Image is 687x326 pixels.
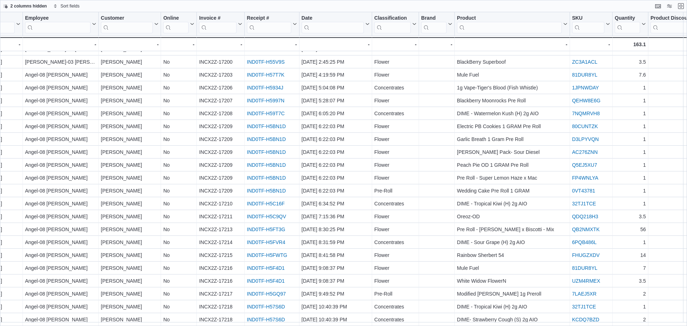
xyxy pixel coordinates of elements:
div: No [163,212,194,221]
div: Concentrates [374,109,416,118]
div: No [163,70,194,79]
div: 3.5 [615,212,646,221]
div: Angel-08 [PERSON_NAME] [25,277,96,285]
div: - [457,40,567,49]
span: Sort fields [60,3,79,9]
div: [PERSON_NAME] [101,264,159,272]
button: Sort fields [50,2,82,10]
button: 2 columns hidden [0,2,50,10]
a: IND0TF-H5BN1D [247,162,286,168]
div: DIME - Sour Grape (H) 2g AIO [457,238,567,247]
a: IND0TF-H5BN1D [247,188,286,194]
div: INCX2Z-17211 [199,212,242,221]
div: DIME- Strawberry Cough (S) 2g AIO [457,315,567,324]
a: IND0TF-H5BN1D [247,175,286,181]
div: Invoice # [199,15,236,33]
div: Flower [374,70,416,79]
a: IND0TF-H5FVR4 [247,239,285,245]
div: [PERSON_NAME] [101,315,159,324]
div: No [163,238,194,247]
div: No [163,122,194,131]
div: Angel-08 [PERSON_NAME] [25,238,96,247]
div: - [374,40,416,49]
div: INCX2Z-17207 [199,96,242,105]
div: Angel-08 [PERSON_NAME] [25,148,96,156]
a: IND0TF-H5FT3G [247,227,285,232]
div: [DATE] 9:08:37 PM [302,264,370,272]
a: 7LAEJ5XR [572,291,596,297]
div: No [163,186,194,195]
a: IND0TF-H5BN1D [247,123,286,129]
button: Customer [101,15,159,33]
div: [DATE] 5:28:07 PM [302,96,370,105]
button: Quantity [615,15,646,33]
a: IND0TF-H55V9S [247,59,285,65]
div: [DATE] 6:05:20 PM [302,109,370,118]
div: INCX2Z-17214 [199,238,242,247]
div: White Widow FlowerN [457,277,567,285]
div: INCX2Z-17209 [199,148,242,156]
div: DIME - Watermelon Kush (H) 2g AIO [457,109,567,118]
a: IND0TF-H57S6D [247,304,285,310]
button: Employee [25,15,96,33]
div: Classification [374,15,411,22]
div: INCX2Z-17200 [199,58,242,66]
a: IND0TF-H5GQ97 [247,291,286,297]
div: No [163,251,194,259]
div: 3.5 [615,58,646,66]
div: No [163,315,194,324]
a: 32TJ1TCE [572,304,596,310]
div: Employee [25,15,91,22]
button: Display options [665,2,674,10]
div: INCX2Z-17218 [199,315,242,324]
a: QB2NMXTK [572,227,600,232]
div: Flower [374,264,416,272]
div: No [163,264,194,272]
button: Keyboard shortcuts [654,2,662,10]
div: Angel-08 [PERSON_NAME] [25,109,96,118]
div: Blackberry Moonrocks Pre Roll [457,96,567,105]
div: Angel-08 [PERSON_NAME] [25,174,96,182]
div: No [163,58,194,66]
div: No [163,83,194,92]
a: 81DUR8YL [572,72,598,78]
div: Customer [101,15,153,22]
a: IND0TF-H5BN1D [247,149,286,155]
div: - [101,40,159,49]
div: 56 [615,225,646,234]
div: [PERSON_NAME] [101,212,159,221]
div: INCX2Z-17209 [199,135,242,143]
a: IND0TF-H5FWTG [247,252,287,258]
div: [DATE] 8:30:25 PM [302,225,370,234]
div: 1 [615,161,646,169]
div: - [247,40,297,49]
button: Product [457,15,567,33]
div: 3.5 [615,277,646,285]
div: Receipt # [247,15,291,22]
div: Flower [374,225,416,234]
a: IND0TF-H57T7K [247,72,284,78]
div: Receipt # URL [247,15,291,33]
button: Invoice # [199,15,242,33]
div: [DATE] 6:22:03 PM [302,148,370,156]
div: Mule Fuel [457,264,567,272]
div: - [572,40,610,49]
div: 14 [615,251,646,259]
div: Angel-08 [PERSON_NAME] [25,186,96,195]
div: Pre-Roll [374,186,416,195]
div: No [163,199,194,208]
button: Date [302,15,370,33]
div: No [163,289,194,298]
div: DIME - Tropical Kiwi (H) 2g AIO [457,199,567,208]
div: [PERSON_NAME] [101,199,159,208]
a: IND0TF-H5997N [247,98,284,103]
button: Receipt # [247,15,297,33]
div: No [163,174,194,182]
div: Angel-08 [PERSON_NAME] [25,315,96,324]
div: Flower [374,174,416,182]
div: Brand [421,15,447,33]
div: INCX2Z-17209 [199,174,242,182]
div: INCX2Z-17208 [199,109,242,118]
a: 0VT43781 [572,188,595,194]
div: [DATE] 8:41:58 PM [302,251,370,259]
